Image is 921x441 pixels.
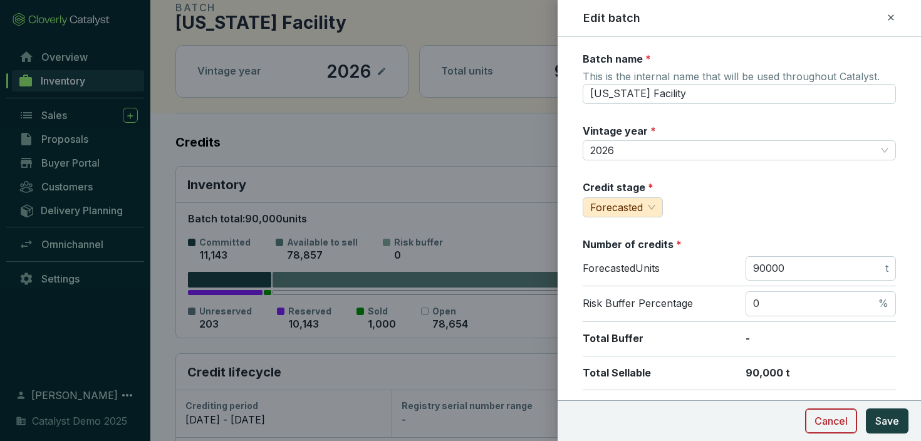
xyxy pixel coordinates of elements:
[583,70,880,85] span: This is the internal name that will be used throughout Catalyst.
[583,237,682,251] label: Number of credits
[583,262,733,276] p: Forecasted Units
[583,124,656,138] label: Vintage year
[583,332,733,346] p: Total Buffer
[583,180,653,194] label: Credit stage
[590,141,888,160] span: 2026
[746,332,896,346] p: -
[878,297,888,311] span: %
[583,84,896,104] input: 0b818344-8dcf-47ff-b58b-bb49b850e868
[583,297,733,311] p: Risk Buffer Percentage
[805,408,857,433] button: Cancel
[866,408,908,433] button: Save
[583,52,651,66] label: Batch name
[583,366,733,380] p: Total Sellable
[746,366,896,380] p: 90,000 t
[590,201,643,214] span: Forecasted
[875,413,899,428] span: Save
[885,262,888,276] span: t
[583,10,640,26] h2: Edit batch
[814,413,848,428] span: Cancel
